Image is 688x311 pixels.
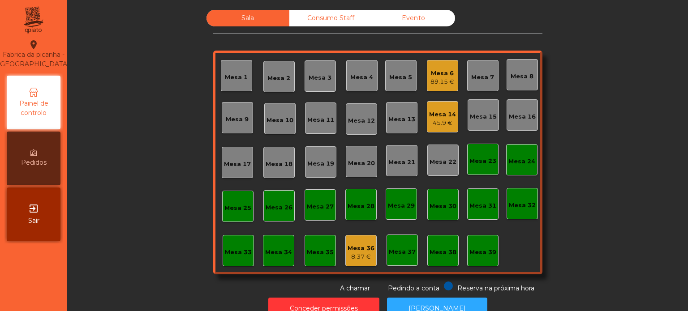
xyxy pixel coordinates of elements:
[471,73,494,82] div: Mesa 7
[388,115,415,124] div: Mesa 13
[508,157,535,166] div: Mesa 24
[389,73,412,82] div: Mesa 5
[388,158,415,167] div: Mesa 21
[226,115,249,124] div: Mesa 9
[430,202,456,211] div: Mesa 30
[22,4,44,36] img: qpiato
[266,160,292,169] div: Mesa 18
[225,248,252,257] div: Mesa 33
[388,201,415,210] div: Mesa 29
[265,248,292,257] div: Mesa 34
[430,77,454,86] div: 89.15 €
[307,159,334,168] div: Mesa 19
[224,204,251,213] div: Mesa 25
[469,248,496,257] div: Mesa 39
[350,73,373,82] div: Mesa 4
[340,284,370,292] span: A chamar
[307,248,334,257] div: Mesa 35
[470,112,497,121] div: Mesa 15
[225,73,248,82] div: Mesa 1
[21,158,47,167] span: Pedidos
[511,72,533,81] div: Mesa 8
[348,159,375,168] div: Mesa 20
[348,116,375,125] div: Mesa 12
[509,112,536,121] div: Mesa 16
[348,244,374,253] div: Mesa 36
[469,201,496,210] div: Mesa 31
[372,10,455,26] div: Evento
[389,247,416,256] div: Mesa 37
[309,73,331,82] div: Mesa 3
[267,74,290,83] div: Mesa 2
[266,203,292,212] div: Mesa 26
[509,201,536,210] div: Mesa 32
[430,158,456,166] div: Mesa 22
[457,284,534,292] span: Reserva na próxima hora
[307,202,334,211] div: Mesa 27
[28,203,39,214] i: exit_to_app
[267,116,293,125] div: Mesa 10
[9,99,58,118] span: Painel de controlo
[348,202,374,211] div: Mesa 28
[348,252,374,261] div: 8.37 €
[224,160,251,169] div: Mesa 17
[469,157,496,166] div: Mesa 23
[28,39,39,50] i: location_on
[28,216,39,226] span: Sair
[206,10,289,26] div: Sala
[430,69,454,78] div: Mesa 6
[307,115,334,124] div: Mesa 11
[388,284,439,292] span: Pedindo a conta
[429,110,456,119] div: Mesa 14
[429,119,456,128] div: 45.9 €
[430,248,456,257] div: Mesa 38
[289,10,372,26] div: Consumo Staff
